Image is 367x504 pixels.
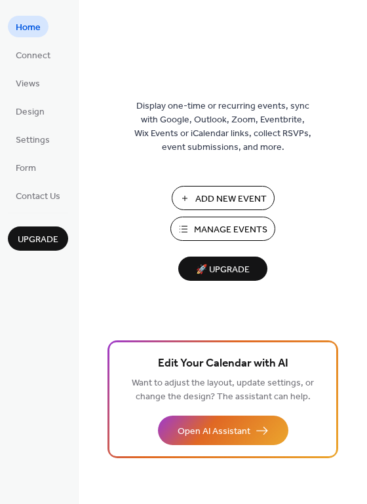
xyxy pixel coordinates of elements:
[178,257,267,281] button: 🚀 Upgrade
[16,77,40,91] span: Views
[18,233,58,247] span: Upgrade
[8,100,52,122] a: Design
[16,21,41,35] span: Home
[194,223,267,237] span: Manage Events
[16,190,60,204] span: Contact Us
[16,134,50,147] span: Settings
[16,49,50,63] span: Connect
[178,425,250,439] span: Open AI Assistant
[8,16,48,37] a: Home
[16,105,45,119] span: Design
[170,217,275,241] button: Manage Events
[158,355,288,373] span: Edit Your Calendar with AI
[172,186,275,210] button: Add New Event
[8,156,44,178] a: Form
[132,374,314,406] span: Want to adjust the layout, update settings, or change the design? The assistant can help.
[195,192,267,206] span: Add New Event
[8,44,58,65] a: Connect
[8,185,68,206] a: Contact Us
[134,99,311,154] span: Display one-time or recurring events, sync with Google, Outlook, Zoom, Eventbrite, Wix Events or ...
[158,416,288,445] button: Open AI Assistant
[186,261,260,279] span: 🚀 Upgrade
[8,72,48,94] a: Views
[16,162,36,175] span: Form
[8,128,58,150] a: Settings
[8,226,68,251] button: Upgrade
